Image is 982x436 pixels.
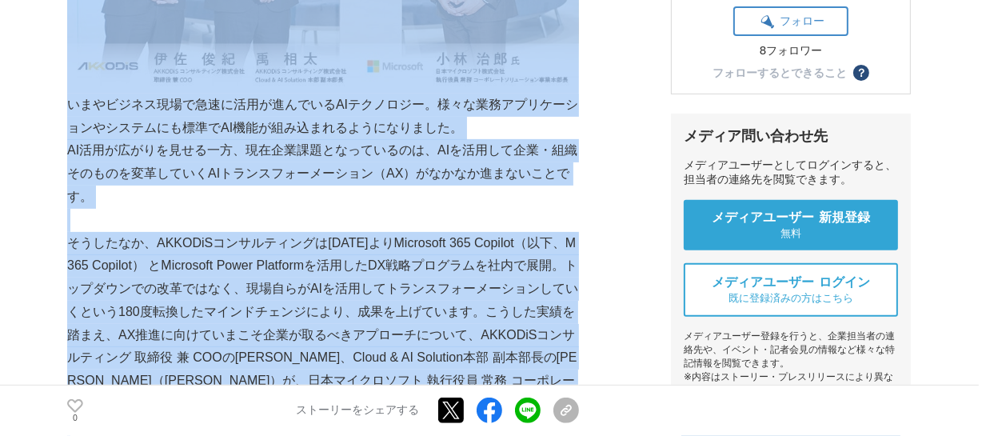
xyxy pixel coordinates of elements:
span: 無料 [780,226,801,241]
button: フォロー [733,6,848,36]
div: メディアユーザー登録を行うと、企業担当者の連絡先や、イベント・記者会見の情報など様々な特記情報を閲覧できます。 ※内容はストーリー・プレスリリースにより異なります。 [684,330,898,398]
div: メディア問い合わせ先 [684,126,898,146]
a: メディアユーザー ログイン 既に登録済みの方はこちら [684,263,898,317]
a: メディアユーザー 新規登録 無料 [684,200,898,250]
p: ストーリーをシェアする [296,404,419,418]
span: メディアユーザー ログイン [712,274,870,291]
span: 既に登録済みの方はこちら [729,291,853,306]
span: ？ [856,67,867,78]
p: そうしたなか、AKKODiSコンサルティングは[DATE]よりMicrosoft 365 Copilot（以下、M365 Copilot） とMicrosoft Power Platformを活... [67,232,579,416]
button: ？ [853,65,869,81]
p: AI活用が広がりを見せる一方、現在企業課題となっているのは、AIを活用して企業・組織そのものを変革していくAIトランスフォーメーション（AX）がなかなか進まないことです。 [67,139,579,208]
span: メディアユーザー 新規登録 [712,210,870,226]
p: いまやビジネス現場で急速に活用が進んでいるAIテクノロジー。様々な業務アプリケーションやシステムにも標準でAI機能が組み込まれるようになりました。 [67,94,579,140]
div: メディアユーザーとしてログインすると、担当者の連絡先を閲覧できます。 [684,158,898,187]
p: 0 [67,414,83,422]
div: 8フォロワー [733,44,848,58]
div: フォローするとできること [713,67,847,78]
